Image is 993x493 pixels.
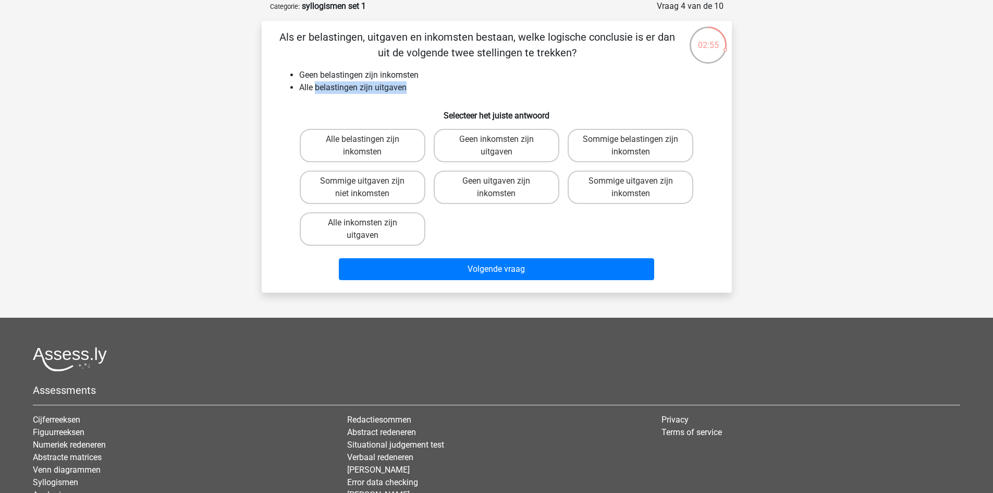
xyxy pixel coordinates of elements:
[661,415,689,425] a: Privacy
[300,129,425,162] label: Alle belastingen zijn inkomsten
[300,212,425,246] label: Alle inkomsten zijn uitgaven
[278,29,676,61] p: Als er belastingen, uitgaven en inkomsten bestaan, welke logische conclusie is er dan uit de volg...
[300,171,425,204] label: Sommige uitgaven zijn niet inkomsten
[339,258,654,280] button: Volgende vraag
[270,3,300,10] small: Categorie:
[661,427,722,437] a: Terms of service
[347,415,411,425] a: Redactiesommen
[33,452,102,462] a: Abstracte matrices
[33,384,960,396] h5: Assessments
[33,440,106,450] a: Numeriek redeneren
[299,69,715,81] li: Geen belastingen zijn inkomsten
[568,129,693,162] label: Sommige belastingen zijn inkomsten
[33,415,80,425] a: Cijferreeksen
[689,26,728,52] div: 02:55
[33,427,84,437] a: Figuurreeksen
[568,171,693,204] label: Sommige uitgaven zijn inkomsten
[278,102,715,121] h6: Selecteer het juiste antwoord
[33,477,78,487] a: Syllogismen
[347,452,413,462] a: Verbaal redeneren
[347,427,416,437] a: Abstract redeneren
[347,477,418,487] a: Error data checking
[347,440,444,450] a: Situational judgement test
[33,465,101,475] a: Venn diagrammen
[33,347,107,371] img: Assessly logo
[302,1,366,11] strong: syllogismen set 1
[299,81,715,94] li: Alle belastingen zijn uitgaven
[434,171,559,204] label: Geen uitgaven zijn inkomsten
[434,129,559,162] label: Geen inkomsten zijn uitgaven
[347,465,410,475] a: [PERSON_NAME]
